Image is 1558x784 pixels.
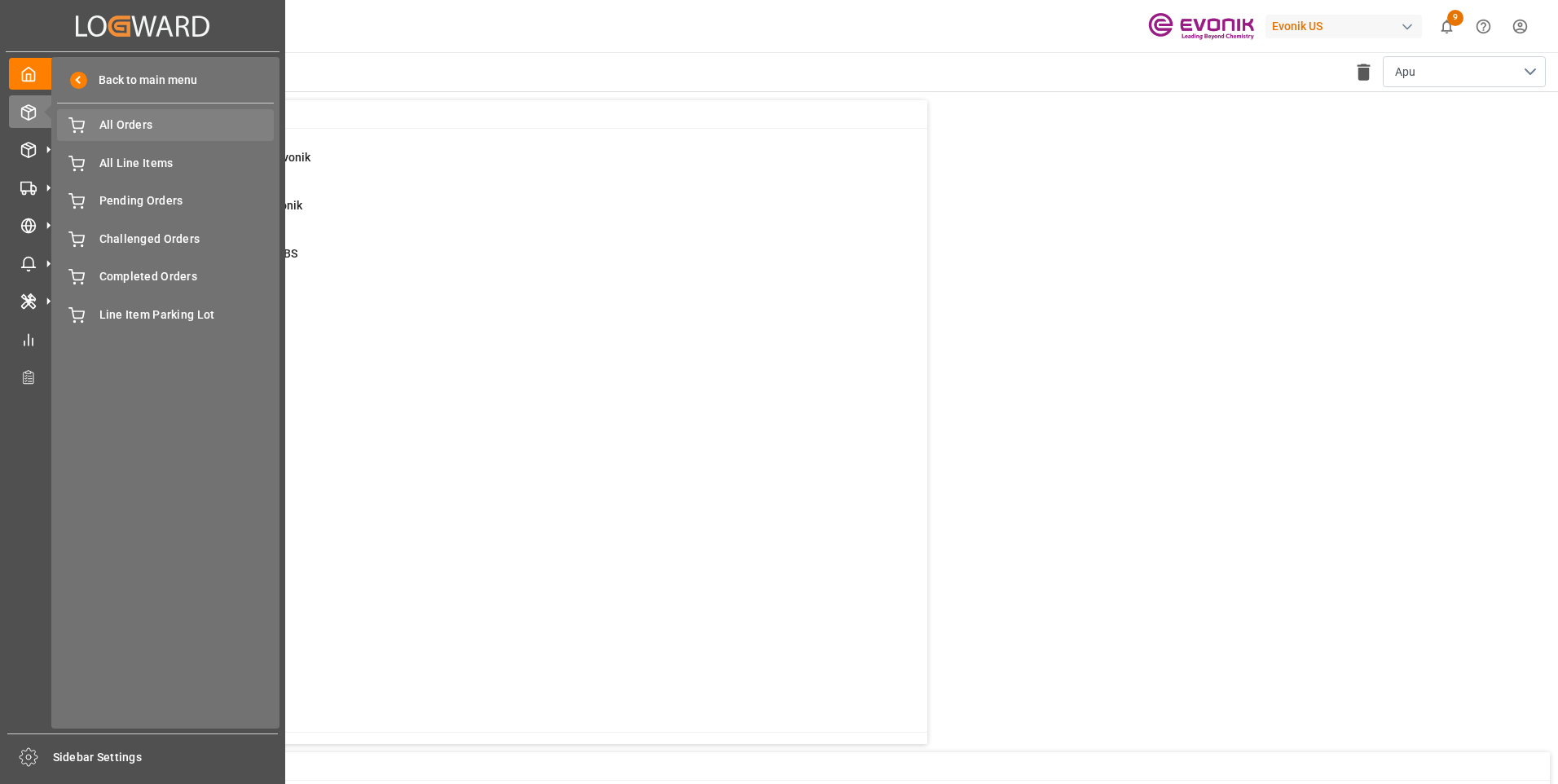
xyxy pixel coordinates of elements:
button: Help Center [1465,8,1502,45]
a: All Line Items [57,147,274,178]
span: All Orders [99,117,275,134]
a: 0Pending Bkg Request sent to ABSShipment [84,245,907,280]
button: Evonik US [1265,11,1428,42]
span: Sidebar Settings [53,749,279,766]
a: Pending Orders [57,185,274,217]
a: Completed Orders [57,261,274,293]
a: My Cockpit [9,58,276,90]
a: All Orders [57,109,274,141]
a: 2Main-Leg Shipment # ErrorShipment [84,293,907,328]
span: Completed Orders [99,268,275,285]
span: Challenged Orders [99,231,275,248]
span: All Line Items [99,155,275,172]
div: Evonik US [1265,15,1422,38]
a: Challenged Orders [57,222,274,254]
a: 0Error on Initial Sales Order to EvonikShipment [84,149,907,183]
a: 0Error Sales Order Update to EvonikShipment [84,197,907,231]
a: 2TU : Pre-Leg Shipment # ErrorTransport Unit [84,341,907,376]
span: Back to main menu [87,72,197,89]
span: Pending Orders [99,192,275,209]
button: show 9 new notifications [1428,8,1465,45]
span: 9 [1447,10,1463,26]
a: Line Item Parking Lot [57,298,274,330]
button: open menu [1383,56,1546,87]
a: My Reports [9,323,276,355]
img: Evonik-brand-mark-Deep-Purple-RGB.jpeg_1700498283.jpeg [1148,12,1254,41]
a: Transport Planner [9,361,276,393]
span: Apu [1395,64,1415,81]
span: Line Item Parking Lot [99,306,275,324]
